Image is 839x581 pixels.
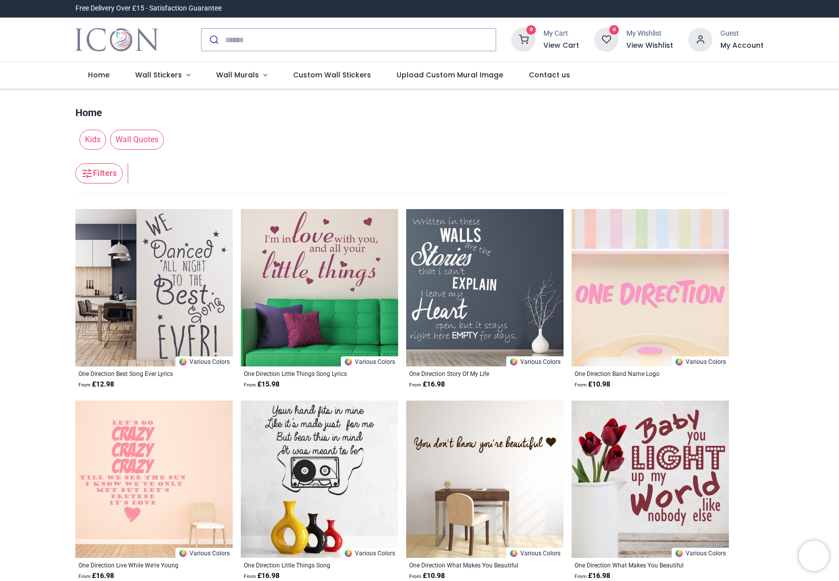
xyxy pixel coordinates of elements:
button: Submit [202,29,225,51]
a: Various Colors [175,356,233,366]
div: My Wishlist [626,29,673,39]
iframe: Customer reviews powered by Trustpilot [552,4,764,14]
strong: £ 10.98 [409,571,445,581]
span: From [409,382,421,388]
span: From [78,382,90,388]
strong: £ 16.98 [409,379,445,390]
strong: £ 10.98 [575,379,610,390]
img: Color Wheel [178,357,188,366]
a: Various Colors [341,548,398,558]
sup: 0 [526,25,536,35]
img: One Direction What Makes You Beautiful Wall Sticker - Mod3 [406,401,564,558]
span: Upload Custom Mural Image [397,70,503,80]
span: From [244,382,256,388]
img: Color Wheel [675,549,684,558]
img: Color Wheel [344,549,353,558]
button: Wall Quotes [106,130,164,150]
span: Custom Wall Stickers [293,70,371,80]
img: Color Wheel [509,357,518,366]
span: From [78,573,90,579]
img: Color Wheel [178,549,188,558]
div: Guest [720,29,764,39]
img: One Direction Story Of My Life Wall Sticker [406,209,564,366]
button: Filters [75,163,123,183]
strong: £ 16.98 [244,571,279,581]
img: Color Wheel [509,549,518,558]
strong: £ 16.98 [575,571,610,581]
iframe: Brevo live chat [799,541,829,571]
strong: £ 12.98 [78,379,114,390]
img: One Direction Live While We're Young Wall Sticker [75,401,233,558]
a: Wall Stickers [123,62,204,88]
a: Various Colors [506,548,564,558]
img: One Direction Little Things Song Wall Sticker [241,401,398,558]
div: Free Delivery Over £15 - Satisfaction Guarantee [75,4,222,14]
a: Various Colors [506,356,564,366]
a: One Direction Best Song Ever Lyrics [78,369,200,377]
a: Various Colors [672,356,729,366]
a: One Direction What Makes You Beautiful [409,561,530,569]
span: From [409,573,421,579]
a: One Direction Band Name Logo [575,369,696,377]
div: My Cart [543,29,579,39]
span: Kids [79,130,106,150]
a: One Direction What Makes You Beautiful [575,561,696,569]
span: Wall Quotes [110,130,164,150]
a: Logo of Icon Wall Stickers [75,26,158,54]
span: Home [88,70,110,80]
span: Wall Stickers [135,70,182,80]
a: One Direction Little Things Song Lyrics [244,369,365,377]
sup: 0 [609,25,619,35]
img: Color Wheel [675,357,684,366]
a: Various Colors [175,548,233,558]
img: Color Wheel [344,357,353,366]
a: Various Colors [341,356,398,366]
img: One Direction Best Song Ever Lyrics Wall Sticker [75,209,233,366]
strong: £ 15.98 [244,379,279,390]
img: One Direction What Makes You Beautiful Wall Sticker - Mod2 [572,401,729,558]
a: Wall Murals [204,62,281,88]
a: One Direction Live While We're Young [78,561,200,569]
span: From [575,382,587,388]
span: Contact us [529,70,570,80]
img: Icon Wall Stickers [75,26,158,54]
span: From [244,573,256,579]
a: Various Colors [672,548,729,558]
a: Home [75,106,102,120]
a: View Cart [543,41,579,51]
a: One Direction Story Of My Life [409,369,530,377]
a: 0 [594,35,618,43]
a: My Account [720,41,764,51]
span: Wall Murals [216,70,259,80]
img: One Direction Band Name Logo Wall Sticker [572,209,729,366]
span: From [575,573,587,579]
strong: £ 16.98 [78,571,114,581]
a: One Direction Little Things Song [244,561,365,569]
img: One Direction Little Things Song Lyrics Wall Sticker [241,209,398,366]
button: Kids [75,130,106,150]
a: 0 [511,35,535,43]
a: View Wishlist [626,41,673,51]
